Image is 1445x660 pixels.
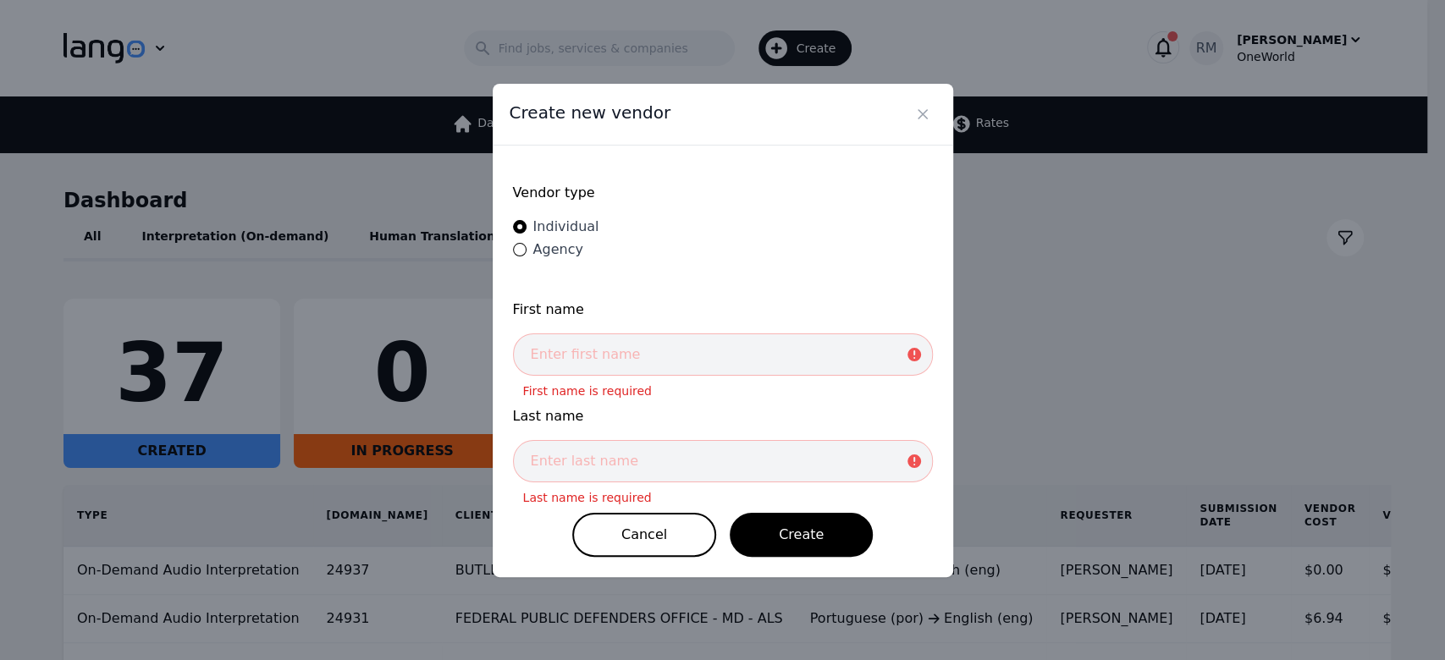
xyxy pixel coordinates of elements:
input: Enter last name [513,440,933,482]
span: Individual [533,218,599,234]
button: Create [730,513,873,557]
p: First name is required [523,382,933,386]
input: Enter first name [513,333,933,376]
span: Last name [513,406,933,426]
input: Agency [513,243,527,256]
span: Create new vendor [510,101,670,124]
input: Individual [513,220,527,234]
span: First name [513,300,933,320]
button: Close [909,101,936,128]
p: Last name is required [523,489,933,492]
span: Agency [533,241,583,257]
label: Vendor type [513,183,933,203]
button: Cancel [572,513,716,557]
